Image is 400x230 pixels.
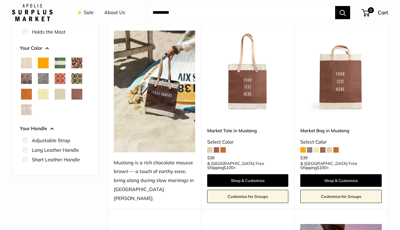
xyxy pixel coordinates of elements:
[368,7,374,13] span: 0
[300,31,382,112] img: Market Bag in Mustang
[148,6,335,19] input: Search...
[71,73,82,84] button: Chenille Window Sage
[32,146,79,154] label: Long Leather Handle
[207,155,214,160] span: $39
[71,58,82,68] button: Cheetah
[20,124,91,133] button: Your Handle
[362,8,388,17] a: 0 Cart
[300,127,382,134] a: Market Bag in Mustang
[300,161,382,170] span: & [GEOGRAPHIC_DATA] Free Shipping +
[12,4,53,21] img: Apolis: Surplus Market
[300,155,308,160] span: $39
[38,89,49,100] button: Daisy
[335,6,350,19] button: Search
[104,8,125,17] a: About Us
[38,73,49,84] button: Chambray
[21,104,32,115] button: White Porcelain
[317,165,326,170] span: $100
[20,44,91,53] button: Your Color
[32,28,65,35] label: Holds the Most
[55,58,65,68] button: Court Green
[300,31,382,112] a: Market Bag in MustangMarket Bag in Mustang
[21,73,32,84] button: Blue Porcelain
[114,158,195,203] div: Mustang is a rich chocolate mousse brown — a touch of earthy ease, bring along during slow mornin...
[32,156,80,163] label: Short Leather Handle
[71,89,82,100] button: Mustang
[207,127,289,134] a: Market Tote in Mustang
[300,190,382,203] a: Customize for Groups
[300,138,382,147] div: Select Color
[300,174,382,187] a: Shop & Customize
[378,9,388,16] span: Cart
[207,174,289,187] a: Shop & Customize
[38,58,49,68] button: Orange
[207,161,289,170] span: & [GEOGRAPHIC_DATA] Free Shipping +
[21,89,32,100] button: Cognac
[207,190,289,203] a: Customize for Groups
[207,31,289,112] img: Market Tote in Mustang
[207,138,289,147] div: Select Color
[32,137,70,144] label: Adjustable Strap
[224,165,233,170] span: $100
[207,31,289,112] a: Market Tote in MustangMarket Tote in Mustang
[77,8,94,17] a: ⚡️ Sale
[114,31,195,152] img: Mustang is a rich chocolate mousse brown — a touch of earthy ease, bring along during slow mornin...
[55,73,65,84] button: Chenille Window Brick
[21,58,32,68] button: Natural
[55,89,65,100] button: Mint Sorbet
